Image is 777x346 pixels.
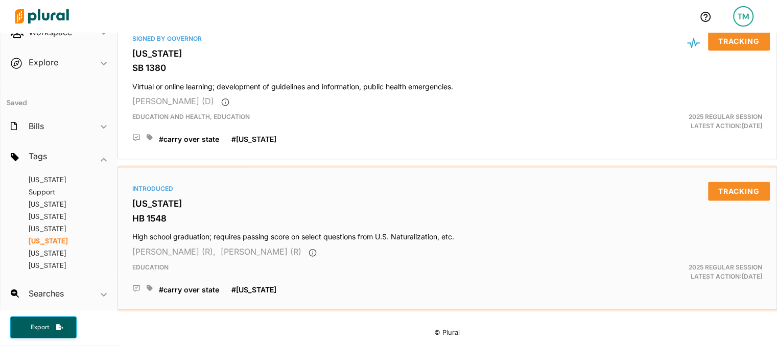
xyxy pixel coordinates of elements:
div: Introduced [132,184,762,193]
h3: HB 1548 [132,213,762,224]
a: #carry over state [159,134,219,144]
span: 2025 Regular Session [689,263,762,271]
a: [US_STATE] [16,212,66,221]
div: Add tags [147,134,153,141]
a: [US_STATE] [16,175,66,184]
a: #[US_STATE] [231,284,276,295]
h3: SB 1380 [132,63,762,73]
span: Export [23,323,56,332]
iframe: Intercom live chat [742,311,767,336]
a: #[US_STATE] [231,134,276,144]
h2: Explore [29,57,58,68]
div: Add tags [147,284,153,291]
span: [US_STATE] [29,236,68,245]
small: © Plural [434,329,460,336]
div: Add Position Statement [132,134,140,142]
button: Tracking [708,32,770,51]
h4: High school graduation; requires passing score on select questions from U.S. Naturalization, etc. [132,228,762,241]
div: Latest Action: [DATE] [555,263,770,281]
span: [US_STATE] [29,249,66,258]
a: [US_STATE] [16,200,66,209]
h2: Bills [29,120,44,132]
a: [US_STATE] [16,261,66,270]
span: [PERSON_NAME] (R) [221,246,301,257]
span: Education [132,263,169,271]
h3: [US_STATE] [132,48,762,59]
h4: Saved [1,85,117,110]
span: Support [29,187,55,196]
h2: Searches [29,288,64,299]
a: [US_STATE] [16,224,66,233]
h3: [US_STATE] [132,199,762,209]
h4: Virtual or online learning; development of guidelines and information, public health emergencies. [132,78,762,91]
span: [US_STATE] [29,224,66,233]
span: [US_STATE] [29,175,66,184]
a: [US_STATE] [16,236,68,245]
div: Add Position Statement [132,284,140,292]
span: #carry over state [159,135,219,143]
span: [PERSON_NAME] (D) [132,96,214,106]
span: [US_STATE] [29,212,66,221]
span: #carry over state [159,285,219,294]
a: #carry over state [159,284,219,295]
button: Tracking [708,182,770,201]
span: [US_STATE] [29,261,66,270]
span: 2025 Regular Session [689,113,762,120]
span: #[US_STATE] [231,285,276,294]
a: [US_STATE] [16,249,66,258]
div: Signed by Governor [132,34,762,43]
span: #[US_STATE] [231,135,276,143]
span: Education and Health, Education [132,113,250,120]
span: [US_STATE] [29,200,66,209]
a: Support [16,187,55,196]
div: Latest Action: [DATE] [555,112,770,131]
h2: Tags [29,151,47,162]
button: Export [10,316,77,338]
span: [PERSON_NAME] (R), [132,246,216,257]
